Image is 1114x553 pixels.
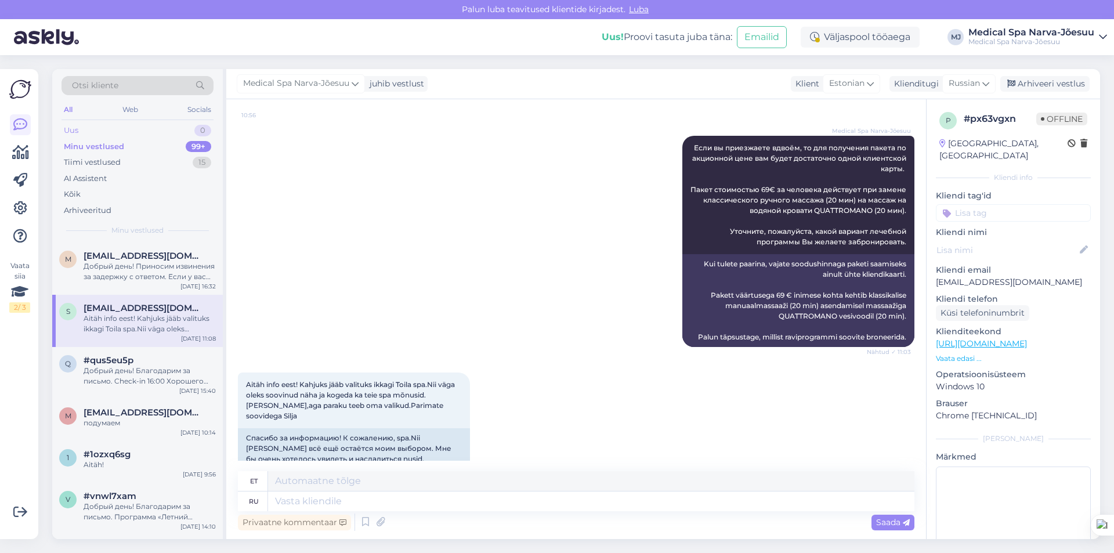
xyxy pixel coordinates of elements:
div: 15 [193,157,211,168]
div: Klient [791,78,819,90]
span: Если вы приезжаете вдвоём, то для получения пакета по акционной цене вам будет достаточно одной к... [690,143,908,246]
p: Brauser [936,397,1091,410]
div: 2 / 3 [9,302,30,313]
span: #vnwl7xam [84,491,136,501]
b: Uus! [602,31,624,42]
div: подумаем [84,418,216,428]
div: [DATE] 16:32 [180,282,216,291]
span: Saada [876,517,910,527]
span: q [65,359,71,368]
p: Kliendi tag'id [936,190,1091,202]
span: m [65,411,71,420]
div: Tiimi vestlused [64,157,121,168]
span: Minu vestlused [111,225,164,236]
div: [DATE] 9:56 [183,470,216,479]
span: p [946,116,951,125]
div: et [250,471,258,491]
span: #1ozxq6sg [84,449,131,460]
div: Klienditugi [889,78,939,90]
div: Vaata siia [9,261,30,313]
span: v [66,495,70,504]
div: Privaatne kommentaar [238,515,351,530]
span: marika.65@mail.ru [84,407,204,418]
div: [DATE] 11:08 [181,334,216,343]
div: Kui tulete paarina, vajate soodushinnaga paketi saamiseks ainult ühte kliendikaarti. Pakett väärt... [682,254,914,347]
div: Medical Spa Narva-Jõesuu [968,37,1094,46]
div: Arhiveeritud [64,205,111,216]
span: Aitäh info eest! Kahjuks jääb valituks ikkagi Toila spa.Nii väga oleks soovinud näha ja kogeda ka... [246,380,457,420]
div: [DATE] 15:40 [179,386,216,395]
button: Emailid [737,26,787,48]
div: Minu vestlused [64,141,124,153]
p: Chrome [TECHNICAL_ID] [936,410,1091,422]
div: Добрый день! Приносим извинения за задержку с ответом. Если у вас забронирован стандартный номер,... [84,261,216,282]
p: [EMAIL_ADDRESS][DOMAIN_NAME] [936,276,1091,288]
span: Estonian [829,77,865,90]
div: Arhiveeri vestlus [1000,76,1090,92]
div: [DATE] 14:10 [180,522,216,531]
div: Uus [64,125,78,136]
span: Luba [625,4,652,15]
div: Väljaspool tööaega [801,27,920,48]
div: Kõik [64,189,81,200]
div: 0 [194,125,211,136]
div: Web [120,102,140,117]
span: Offline [1036,113,1087,125]
div: Добрый день! Благодарим за письмо. Check-in 16:00 Хорошего дня! [84,366,216,386]
div: Добрый день! Благодарим за письмо. Программа «Летний подарок» действует до [DATE]. На период с [D... [84,501,216,522]
div: Kliendi info [936,172,1091,183]
div: Socials [185,102,214,117]
span: m [65,255,71,263]
p: Märkmed [936,451,1091,463]
div: [GEOGRAPHIC_DATA], [GEOGRAPHIC_DATA] [939,138,1068,162]
p: Vaata edasi ... [936,353,1091,364]
div: Proovi tasuta juba täna: [602,30,732,44]
div: Aitäh! [84,460,216,470]
div: All [62,102,75,117]
div: Aitäh info eest! Kahjuks jääb valituks ikkagi Toila spa.Nii väga oleks soovinud näha ja kogeda ka... [84,313,216,334]
span: Nähtud ✓ 11:03 [867,348,911,356]
p: Klienditeekond [936,326,1091,338]
div: ru [249,491,259,511]
div: juhib vestlust [365,78,424,90]
span: 10:56 [241,111,285,120]
span: Russian [949,77,980,90]
p: Kliendi nimi [936,226,1091,238]
div: # px63vgxn [964,112,1036,126]
div: AI Assistent [64,173,107,185]
span: siljapauts@hotmail.com [84,303,204,313]
p: Operatsioonisüsteem [936,368,1091,381]
span: morgana-z@mail.ru [84,251,204,261]
p: Windows 10 [936,381,1091,393]
p: Kliendi telefon [936,293,1091,305]
span: s [66,307,70,316]
div: 99+ [186,141,211,153]
a: Medical Spa Narva-JõesuuMedical Spa Narva-Jõesuu [968,28,1107,46]
span: #qus5eu5p [84,355,133,366]
span: Medical Spa Narva-Jõesuu [832,126,911,135]
a: [URL][DOMAIN_NAME] [936,338,1027,349]
span: Medical Spa Narva-Jõesuu [243,77,349,90]
div: Medical Spa Narva-Jõesuu [968,28,1094,37]
img: Askly Logo [9,78,31,100]
input: Lisa nimi [936,244,1077,256]
div: [PERSON_NAME] [936,433,1091,444]
p: Kliendi email [936,264,1091,276]
div: [DATE] 10:14 [180,428,216,437]
span: Otsi kliente [72,79,118,92]
div: Спасибо за информацию! К сожалению, spa.Nii [PERSON_NAME] всё ещё остаётся моим выбором. Мне бы о... [238,428,470,490]
div: MJ [947,29,964,45]
div: Küsi telefoninumbrit [936,305,1029,321]
input: Lisa tag [936,204,1091,222]
span: 1 [67,453,69,462]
